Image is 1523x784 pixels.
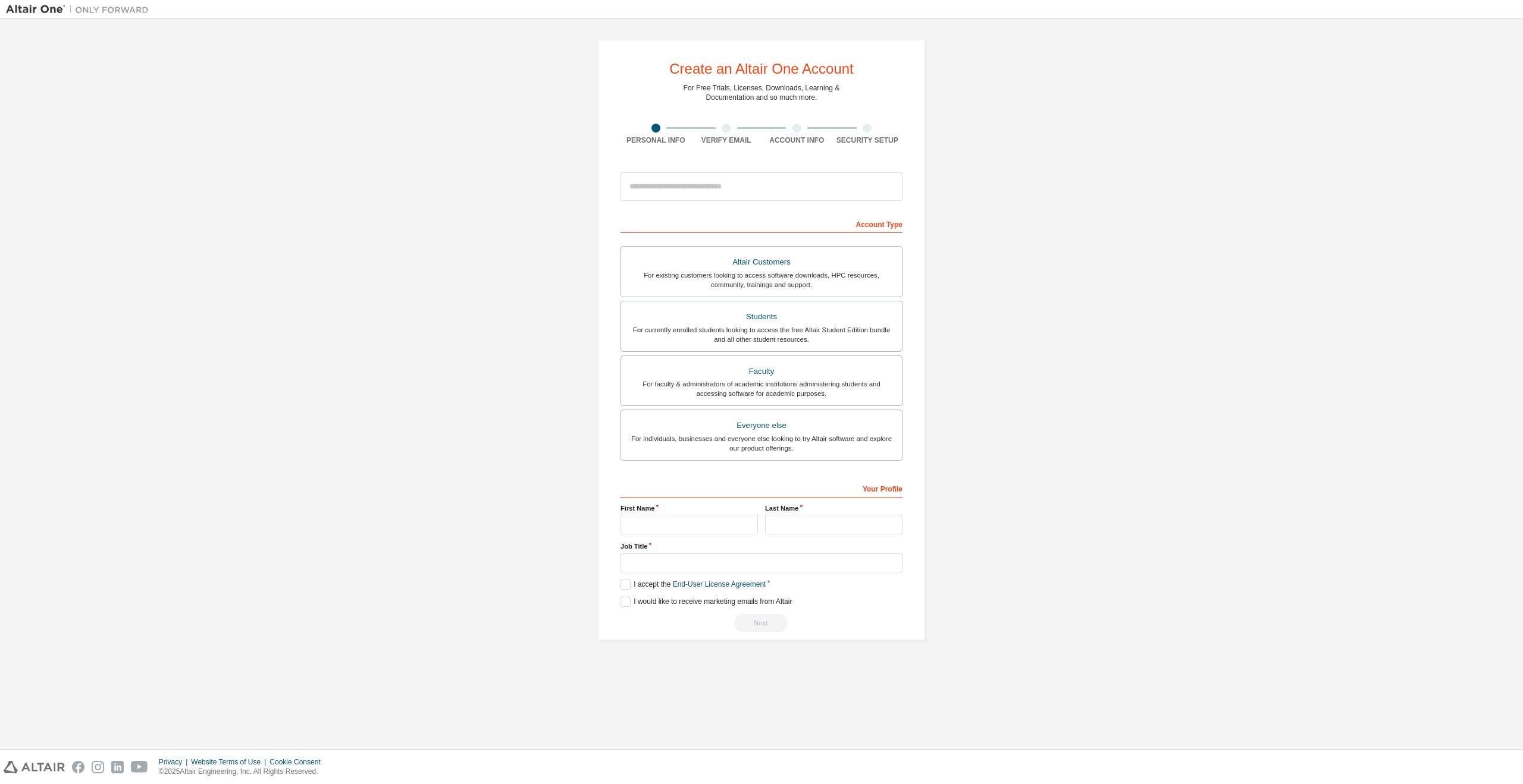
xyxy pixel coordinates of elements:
[621,541,902,551] label: Job Title
[765,503,902,513] label: Last Name
[621,614,902,632] div: Read and acccept EULA to continue
[628,434,895,453] div: For individuals, businesses and everyone else looking to try Altair software and explore our prod...
[159,767,328,777] p: © 2025 Altair Engineering, Inc. All Rights Reserved.
[621,136,691,145] div: Personal Info
[621,214,902,233] div: Account Type
[628,379,895,398] div: For faculty & administrators of academic institutions administering students and accessing softwa...
[72,761,84,773] img: facebook.svg
[131,761,148,773] img: youtube.svg
[669,62,854,76] div: Create an Altair One Account
[628,417,895,434] div: Everyone else
[191,757,269,767] div: Website Terms of Use
[4,761,65,773] img: altair_logo.svg
[691,136,762,145] div: Verify Email
[621,503,758,513] label: First Name
[159,757,191,767] div: Privacy
[628,254,895,270] div: Altair Customers
[111,761,124,773] img: linkedin.svg
[628,308,895,325] div: Students
[621,478,902,498] div: Your Profile
[761,136,832,145] div: Account Info
[673,580,766,588] a: End-User License Agreement
[6,4,155,15] img: Altair One
[684,83,840,102] div: For Free Trials, Licenses, Downloads, Learning & Documentation and so much more.
[832,136,903,145] div: Security Setup
[628,325,895,344] div: For currently enrolled students looking to access the free Altair Student Edition bundle and all ...
[621,597,792,607] label: I would like to receive marketing emails from Altair
[269,757,327,767] div: Cookie Consent
[92,761,104,773] img: instagram.svg
[628,363,895,380] div: Faculty
[621,580,766,590] label: I accept the
[628,270,895,289] div: For existing customers looking to access software downloads, HPC resources, community, trainings ...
